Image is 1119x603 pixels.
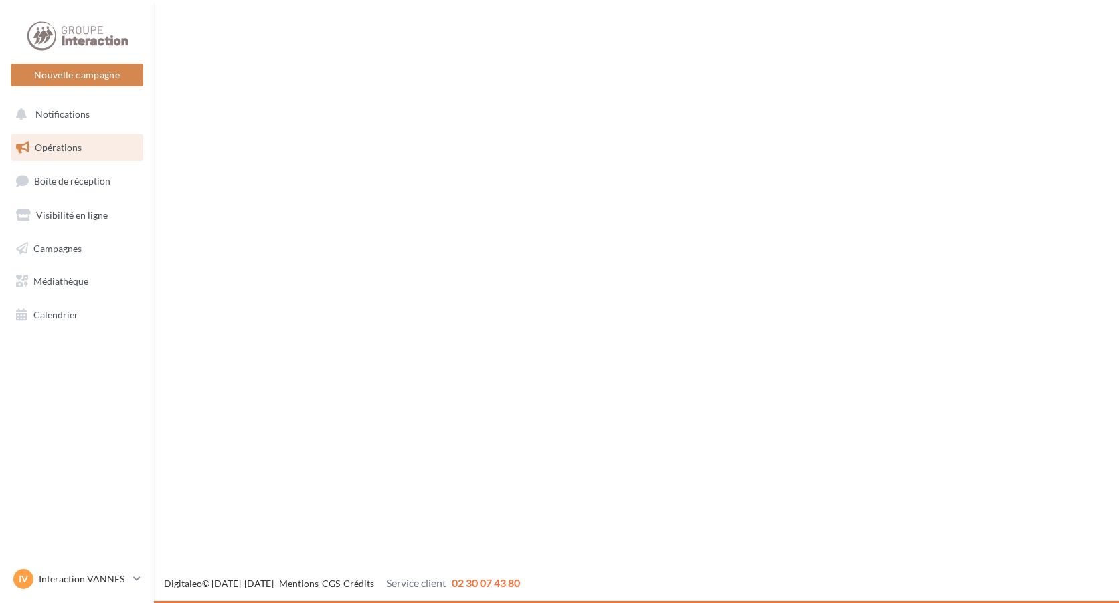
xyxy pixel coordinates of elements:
span: Notifications [35,108,90,120]
a: CGS [322,578,340,589]
a: Calendrier [8,301,146,329]
span: Service client [386,576,446,589]
button: Notifications [8,100,141,128]
span: Opérations [35,142,82,153]
a: Mentions [279,578,319,589]
a: IV Interaction VANNES [11,566,143,592]
a: Digitaleo [164,578,202,589]
span: IV [19,572,28,586]
a: Visibilité en ligne [8,201,146,229]
span: Campagnes [33,242,82,253]
a: Crédits [343,578,374,589]
a: Boîte de réception [8,166,146,195]
span: Visibilité en ligne [36,209,108,221]
a: Opérations [8,134,146,162]
span: Boîte de réception [34,175,110,187]
span: 02 30 07 43 80 [452,576,520,589]
a: Campagnes [8,235,146,263]
span: Médiathèque [33,275,88,287]
button: Nouvelle campagne [11,64,143,86]
p: Interaction VANNES [39,572,128,586]
span: Calendrier [33,309,78,320]
span: © [DATE]-[DATE] - - - [164,578,520,589]
a: Médiathèque [8,267,146,295]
